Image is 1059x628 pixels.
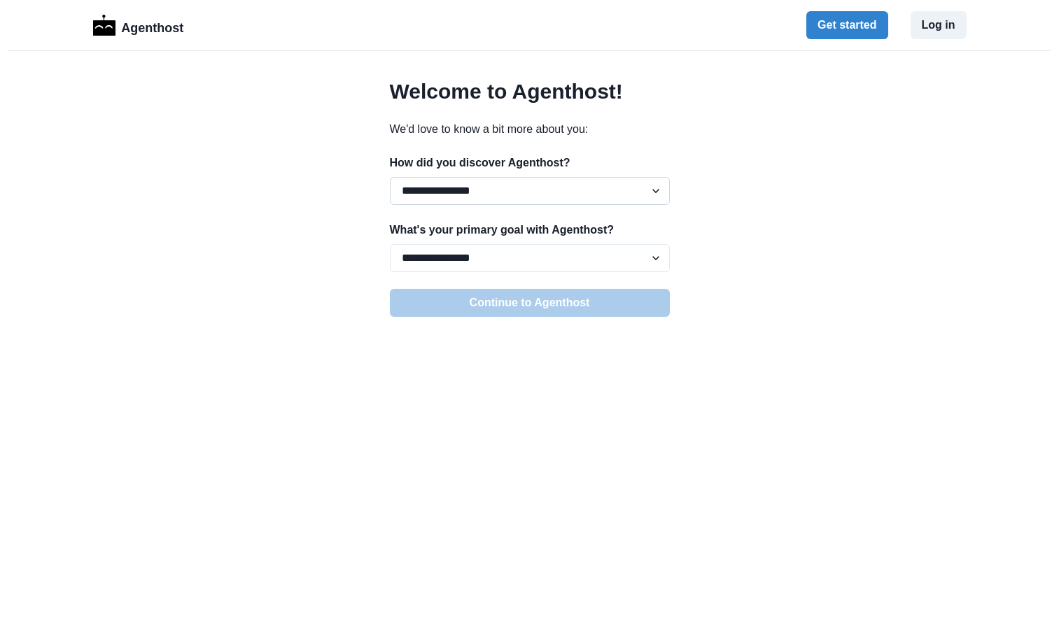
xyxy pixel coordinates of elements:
p: What's your primary goal with Agenthost? [390,222,670,238]
button: Log in [911,11,967,39]
p: We'd love to know a bit more about you: [390,121,670,138]
h2: Welcome to Agenthost! [390,79,670,104]
button: Continue to Agenthost [390,289,670,317]
p: Agenthost [121,13,183,38]
img: Logo [93,15,116,36]
button: Get started [806,11,888,39]
a: LogoAgenthost [93,13,184,38]
p: How did you discover Agenthost? [390,155,670,171]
